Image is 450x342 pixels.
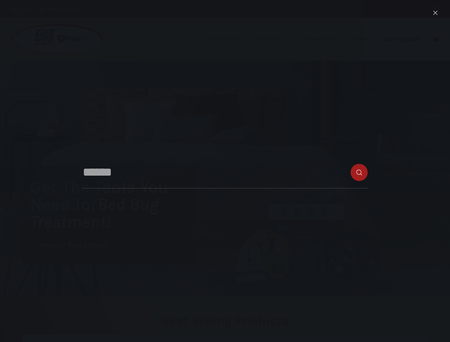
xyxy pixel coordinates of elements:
[297,18,349,61] a: Information
[207,18,424,61] nav: Primary
[254,18,296,61] a: About Us
[30,178,196,230] h1: Get The Tools You Need for
[379,18,424,61] a: Our Reviews
[38,242,107,249] span: View our Best Sellers!
[434,6,439,12] button: Search
[11,24,104,55] img: Prevsol/Bed Bug Heat Doctor
[6,3,27,24] button: Open LiveChat chat widget
[30,238,115,253] a: View our Best Sellers!
[349,18,379,61] a: Shop
[30,194,159,232] i: Bed Bug Treatment!
[207,18,254,61] a: Industries
[22,315,428,327] h2: Best Selling Products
